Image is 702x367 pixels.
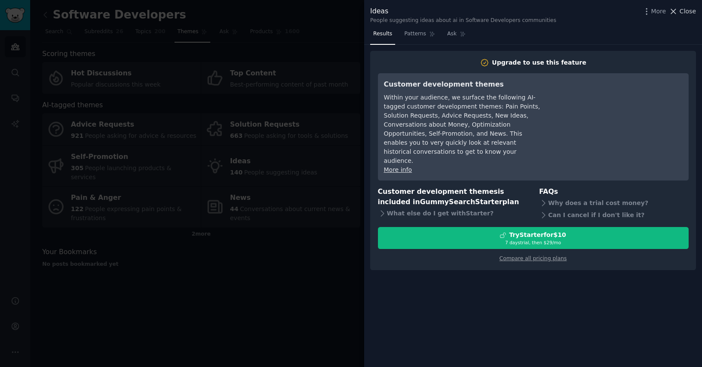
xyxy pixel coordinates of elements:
[499,255,567,261] a: Compare all pricing plans
[378,187,527,208] h3: Customer development themes is included in plan
[378,208,527,220] div: What else do I get with Starter ?
[378,239,688,246] div: 7 days trial, then $ 29 /mo
[651,7,666,16] span: More
[384,79,541,90] h3: Customer development themes
[509,230,566,239] div: Try Starter for $10
[384,166,412,173] a: More info
[378,227,689,249] button: TryStarterfor$107 daystrial, then $29/mo
[420,198,502,206] span: GummySearch Starter
[401,27,438,45] a: Patterns
[384,93,541,165] div: Within your audience, we surface the following AI-tagged customer development themes: Pain Points...
[553,79,683,144] iframe: YouTube video player
[539,209,689,221] div: Can I cancel if I don't like it?
[373,30,392,38] span: Results
[370,27,395,45] a: Results
[447,30,457,38] span: Ask
[539,187,689,197] h3: FAQs
[669,7,696,16] button: Close
[404,30,426,38] span: Patterns
[539,197,689,209] div: Why does a trial cost money?
[680,7,696,16] span: Close
[642,7,666,16] button: More
[370,6,556,17] div: Ideas
[370,17,556,25] div: People suggesting ideas about ai in Software Developers communities
[492,58,587,67] div: Upgrade to use this feature
[444,27,469,45] a: Ask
